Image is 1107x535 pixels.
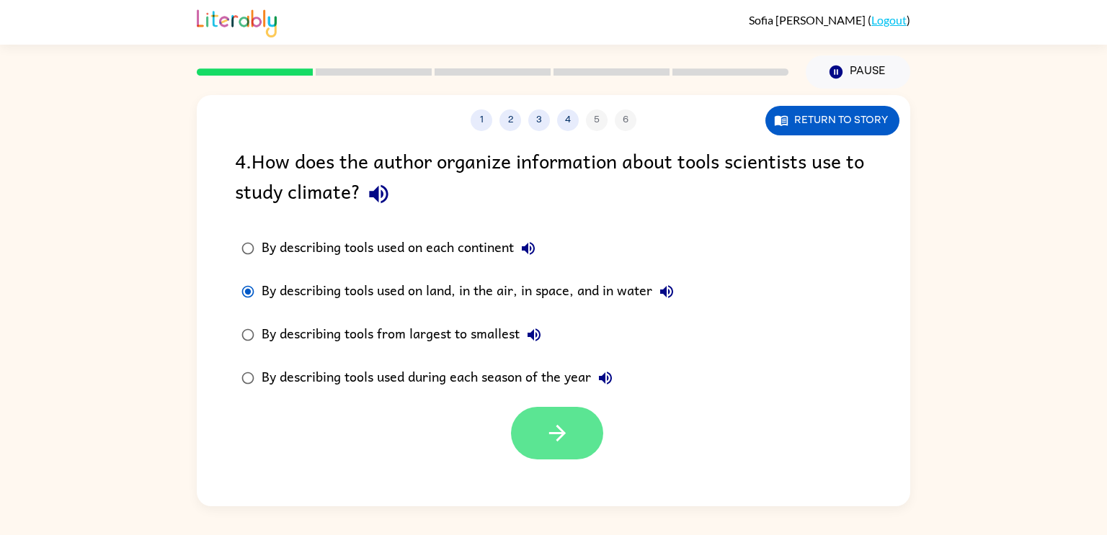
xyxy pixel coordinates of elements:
[262,277,681,306] div: By describing tools used on land, in the air, in space, and in water
[471,109,492,131] button: 1
[806,55,910,89] button: Pause
[528,109,550,131] button: 3
[749,13,910,27] div: ( )
[652,277,681,306] button: By describing tools used on land, in the air, in space, and in water
[235,145,872,212] div: 4 . How does the author organize information about tools scientists use to study climate?
[499,109,521,131] button: 2
[262,320,548,349] div: By describing tools from largest to smallest
[262,234,543,263] div: By describing tools used on each continent
[514,234,543,263] button: By describing tools used on each continent
[591,364,620,392] button: By describing tools used during each season of the year
[557,109,579,131] button: 4
[871,13,907,27] a: Logout
[765,106,899,135] button: Return to story
[520,320,548,349] button: By describing tools from largest to smallest
[749,13,868,27] span: Sofia [PERSON_NAME]
[197,6,277,37] img: Literably
[262,364,620,392] div: By describing tools used during each season of the year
